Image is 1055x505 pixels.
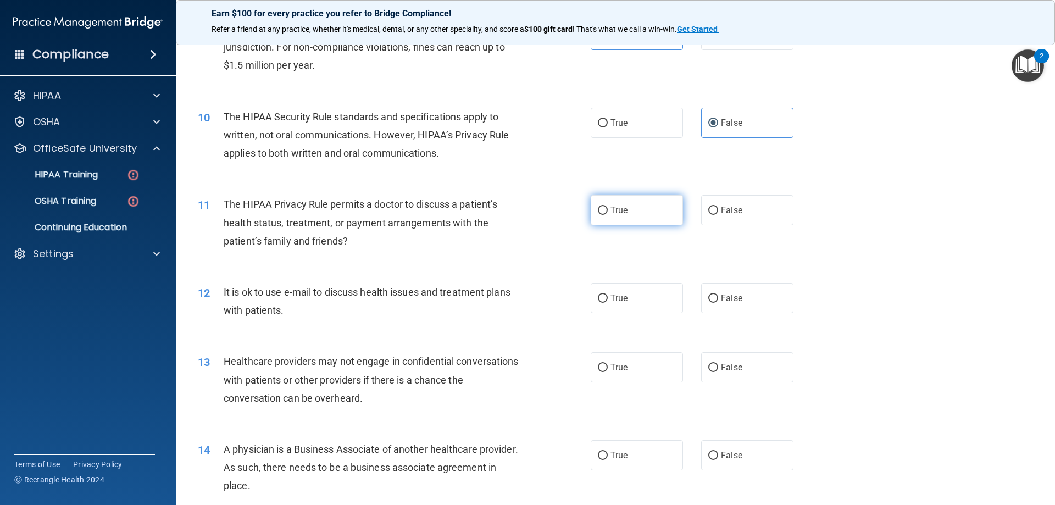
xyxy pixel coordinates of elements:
a: Get Started [677,25,719,34]
span: 11 [198,198,210,212]
p: HIPAA Training [7,169,98,180]
input: True [598,295,608,303]
span: It is ok to use e-mail to discuss health issues and treatment plans with patients. [224,286,510,316]
span: True [610,118,628,128]
img: danger-circle.6113f641.png [126,168,140,182]
span: 14 [198,443,210,457]
p: OSHA [33,115,60,129]
button: Open Resource Center, 2 new notifications [1012,49,1044,82]
span: Refer a friend at any practice, whether it's medical, dental, or any other speciality, and score a [212,25,524,34]
span: A physician is a Business Associate of another healthcare provider. As such, there needs to be a ... [224,443,518,491]
span: Ⓒ Rectangle Health 2024 [14,474,104,485]
span: False [721,205,742,215]
input: False [708,207,718,215]
p: Continuing Education [7,222,157,233]
img: danger-circle.6113f641.png [126,195,140,208]
span: False [721,118,742,128]
span: False [721,362,742,373]
img: PMB logo [13,12,163,34]
a: OfficeSafe University [13,142,160,155]
p: HIPAA [33,89,61,102]
a: Terms of Use [14,459,60,470]
input: False [708,364,718,372]
span: True [610,205,628,215]
strong: Get Started [677,25,718,34]
input: False [708,295,718,303]
span: The HIPAA Security Rule standards and specifications apply to written, not oral communications. H... [224,111,509,159]
p: OSHA Training [7,196,96,207]
input: False [708,452,718,460]
input: False [708,119,718,127]
span: Healthcare providers may not engage in confidential conversations with patients or other provider... [224,356,519,403]
span: False [721,450,742,460]
h4: Compliance [32,47,109,62]
span: True [610,293,628,303]
p: Settings [33,247,74,260]
span: The HIPAA Privacy Rule permits a doctor to discuss a patient’s health status, treatment, or payme... [224,198,497,246]
input: True [598,207,608,215]
a: Settings [13,247,160,260]
span: True [610,450,628,460]
span: 10 [198,111,210,124]
div: 2 [1040,56,1043,70]
input: True [598,119,608,127]
span: True [610,362,628,373]
p: Earn $100 for every practice you refer to Bridge Compliance! [212,8,1019,19]
span: 12 [198,286,210,299]
input: True [598,452,608,460]
a: HIPAA [13,89,160,102]
strong: $100 gift card [524,25,573,34]
span: False [721,293,742,303]
p: OfficeSafe University [33,142,137,155]
span: HIPAA’s Privacy and Security Rules are governed under each states jurisdiction. For non-complianc... [224,23,520,71]
span: 13 [198,356,210,369]
input: True [598,364,608,372]
a: OSHA [13,115,160,129]
span: ! That's what we call a win-win. [573,25,677,34]
a: Privacy Policy [73,459,123,470]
